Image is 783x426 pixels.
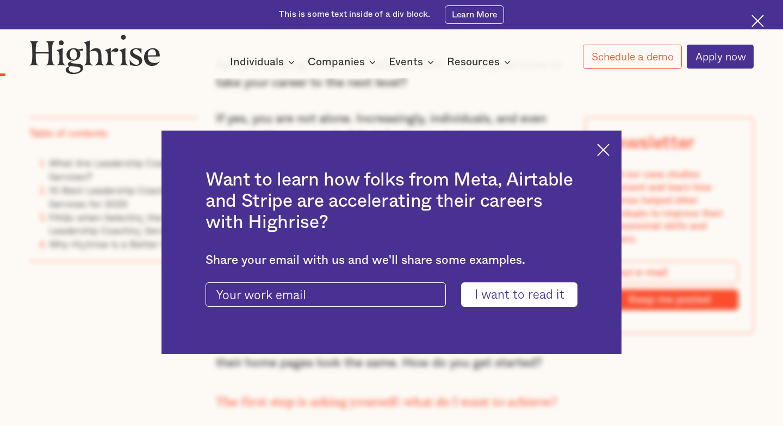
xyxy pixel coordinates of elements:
[29,34,160,74] img: Highrise logo
[206,282,446,307] input: Your work email
[206,170,577,233] h2: Want to learn how folks from Meta, Airtable and Stripe are accelerating their careers with Highrise?
[389,55,437,69] div: Events
[751,15,764,27] img: Cross icon
[308,55,365,69] div: Companies
[583,45,681,69] a: Schedule a demo
[230,55,298,69] div: Individuals
[447,55,514,69] div: Resources
[597,144,610,156] img: Cross icon
[279,9,430,20] div: This is some text inside of a div block.
[230,55,284,69] div: Individuals
[461,282,577,307] input: I want to read it
[447,55,500,69] div: Resources
[206,282,577,307] form: current-ascender-blog-article-modal-form
[389,55,423,69] div: Events
[308,55,379,69] div: Companies
[206,253,577,268] div: Share your email with us and we'll share some examples.
[687,45,754,69] a: Apply now
[445,5,504,24] a: Learn More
